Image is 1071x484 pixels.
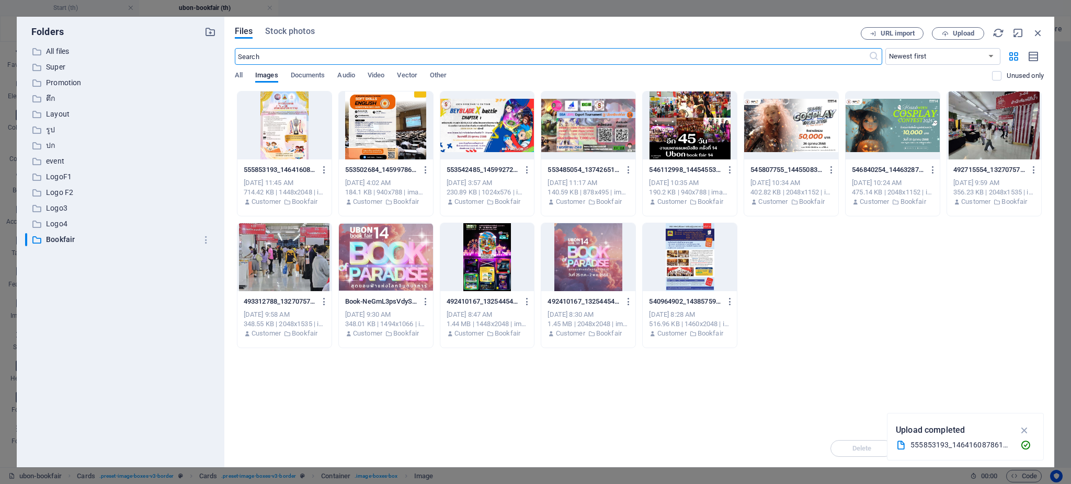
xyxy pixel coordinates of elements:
span: Other [430,69,447,84]
span: Vector [397,69,417,84]
p: Bookfair [698,329,723,338]
div: ​ [25,233,27,246]
div: ปก [25,139,216,152]
p: 540964902_1438575987841383_3626186659749216400_n-wYD9ZQqMn9cZtVQ3bARqEQ.jpg [649,297,721,306]
div: 516.96 KB | 1460x2048 | image/jpeg [649,319,731,329]
p: ตึก [46,93,197,105]
p: Super [46,61,197,73]
div: [DATE] 4:02 AM [345,178,427,188]
div: By: Customer | Folder: Bookfair [345,197,427,206]
p: Customer [758,197,788,206]
p: 492410167_1325445402487776_2279299038432643349_n1-ZeJL2c2zArx-PYXendNE0w.jpg [447,297,518,306]
p: 492410167_1325445402487776_2279299038432643349_n-AC21JGGJNJFQ3BJ_ogv2KQ.jpg [548,297,619,306]
button: Upload [932,27,984,40]
p: Bookfair [292,329,317,338]
p: Bookfair [393,197,419,206]
p: Bookfair [46,234,197,246]
div: 1.45 MB | 2048x2048 | image/jpeg [548,319,629,329]
div: [DATE] 9:58 AM [244,310,325,319]
p: Customer [657,329,687,338]
div: By: Customer | Folder: Bookfair [447,197,528,206]
p: 553542485_1459927205706261_2061068883312731103_n-UxqYuYsejew-6chwFwcuAA.jpg [447,165,518,175]
p: 546840254_1446328740399441_5884304881167164330_n-v7HEP5Mz6EJt-UzVB66X_g.jpg [852,165,924,175]
div: 475.14 KB | 2048x1152 | image/jpeg [852,188,933,197]
p: Customer [556,197,585,206]
p: Bookfair [698,197,723,206]
p: LogoF1 [46,171,197,183]
div: [DATE] 9:59 AM [953,178,1035,188]
i: Close [1032,27,1044,39]
div: By: Customer | Folder: Bookfair [244,197,325,206]
div: By: Customer | Folder: Bookfair [548,329,629,338]
p: Bookfair [1001,197,1027,206]
p: 553485054_1374265151371563_4801239051105914989_n-p5CXj2JBz-4FkkXNAN6Riw.jpg [548,165,619,175]
div: ​Bookfair [25,233,216,246]
div: By: Customer | Folder: Bookfair [953,197,1035,206]
div: Promotion [25,76,216,89]
span: Files [235,25,253,38]
div: LogoF1 [25,170,216,183]
div: Logo4 [25,217,216,231]
p: Bookfair [901,197,926,206]
div: [DATE] 8:30 AM [548,310,629,319]
p: Customer [454,329,484,338]
p: 493312788_1327075708991412_7321028282838145315_n-QKGjMHOZ8PxVhOuH7nfxZw.jpg [244,297,315,306]
div: By: Customer | Folder: Bookfair [852,197,933,206]
div: [DATE] 10:34 AM [750,178,832,188]
p: Upload completed [896,423,965,437]
div: [DATE] 10:24 AM [852,178,933,188]
span: Images [255,69,278,84]
p: Customer [353,197,382,206]
i: Create new folder [204,26,216,38]
div: Logo3 [25,202,216,215]
div: 356.23 KB | 2048x1535 | image/jpeg [953,188,1035,197]
p: Bookfair [495,329,520,338]
p: Promotion [46,77,197,89]
p: Bookfair [799,197,825,206]
p: 555853193_1464160878616227_2299680869617286979_n-_rky08NgZShQ5X5yxp_5VA.jpg [244,165,315,175]
i: Reload [993,27,1004,39]
div: Super [25,61,216,74]
span: URL import [881,30,915,37]
div: event [25,155,216,168]
p: 553502684_1459978622367786_7826417935986110977_n-DVDjtR0uXAJ97XAIrqTeag.jpg [345,165,417,175]
div: 190.2 KB | 940x788 | image/jpeg [649,188,731,197]
div: [DATE] 9:30 AM [345,310,427,319]
span: All [235,69,243,84]
div: 402.82 KB | 2048x1152 | image/jpeg [750,188,832,197]
div: [DATE] 10:35 AM [649,178,731,188]
div: Layout [25,108,216,121]
div: 1.44 MB | 1448x2048 | image/jpeg [447,319,528,329]
p: Displays only files that are not in use on the website. Files added during this session can still... [1007,71,1044,80]
p: รูป [46,124,197,136]
div: By: Customer | Folder: Bookfair [649,329,731,338]
button: URL import [861,27,924,40]
p: Logo3 [46,202,197,214]
p: Bookfair [292,197,317,206]
p: All files [46,45,197,57]
span: Video [368,69,384,84]
p: Customer [454,197,484,206]
span: Documents [291,69,325,84]
p: Customer [657,197,687,206]
div: 140.59 KB | 878x495 | image/jpeg [548,188,629,197]
p: Bookfair [393,329,419,338]
div: 348.01 KB | 1494x1066 | image/jpeg [345,319,427,329]
p: Folders [25,25,64,39]
div: 714.42 KB | 1448x2048 | image/jpeg [244,188,325,197]
p: event [46,155,197,167]
span: Upload [953,30,974,37]
div: [DATE] 3:57 AM [447,178,528,188]
p: Layout [46,108,197,120]
i: Minimize [1012,27,1024,39]
p: Customer [961,197,990,206]
div: 348.55 KB | 2048x1535 | image/jpeg [244,319,325,329]
p: Book-NeGmL3psVdySZq5swwIu8w.jpg [345,297,417,306]
div: By: Customer | Folder: Bookfair [244,329,325,338]
input: Search [235,48,869,65]
span: Audio [337,69,355,84]
p: Logo4 [46,218,197,230]
div: [DATE] 11:17 AM [548,178,629,188]
div: 230.89 KB | 1024x576 | image/jpeg [447,188,528,197]
p: Bookfair [596,197,622,206]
